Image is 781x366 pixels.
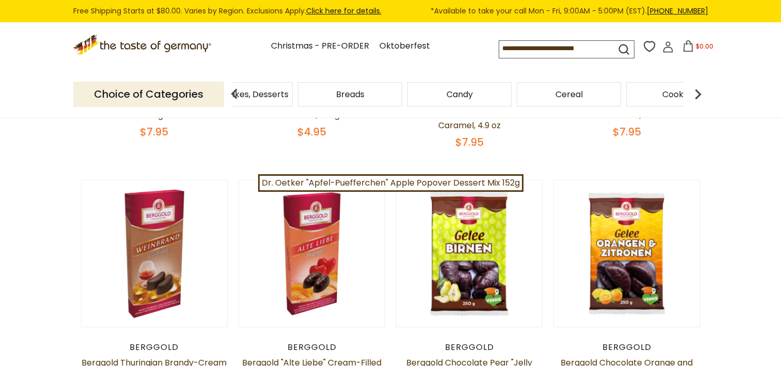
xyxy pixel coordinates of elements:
[554,180,700,327] img: Berggold Chocolate Orange and Lemon "Jelly Pralines", 250g
[688,84,708,104] img: next arrow
[696,42,713,51] span: $0.00
[73,5,708,17] div: Free Shipping Starts at $80.00. Varies by Region. Exclusions Apply.
[73,82,224,107] p: Choice of Categories
[224,84,245,104] img: previous arrow
[676,40,720,56] button: $0.00
[431,5,708,17] span: *Available to take your call Mon - Fri, 9:00AM - 5:00PM (EST).
[396,180,543,327] img: Berggold Chocolate Pear "Jelly Pralines" , 300g
[336,90,364,98] a: Breads
[238,342,386,353] div: Berggold
[455,135,484,149] span: $7.95
[271,39,369,53] a: Christmas - PRE-ORDER
[555,90,583,98] a: Cereal
[553,342,700,353] div: Berggold
[239,180,385,327] img: Berggold "Alte Liebe" Cream-Filled Praline Assortment, 100g
[379,39,430,53] a: Oktoberfest
[82,180,228,327] img: Berggold Thuringian Brandy-Cream Filled Pralines, 100g
[447,90,473,98] a: Candy
[647,6,708,16] a: [PHONE_NUMBER]
[297,125,326,139] span: $4.95
[306,6,381,16] a: Click here for details.
[81,342,228,353] div: Berggold
[140,125,168,139] span: $7.95
[258,174,523,192] a: Dr. Oetker "Apfel-Puefferchen" Apple Popover Dessert Mix 152g
[396,342,543,353] div: Berggold
[662,90,694,98] a: Cookies
[613,125,641,139] span: $7.95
